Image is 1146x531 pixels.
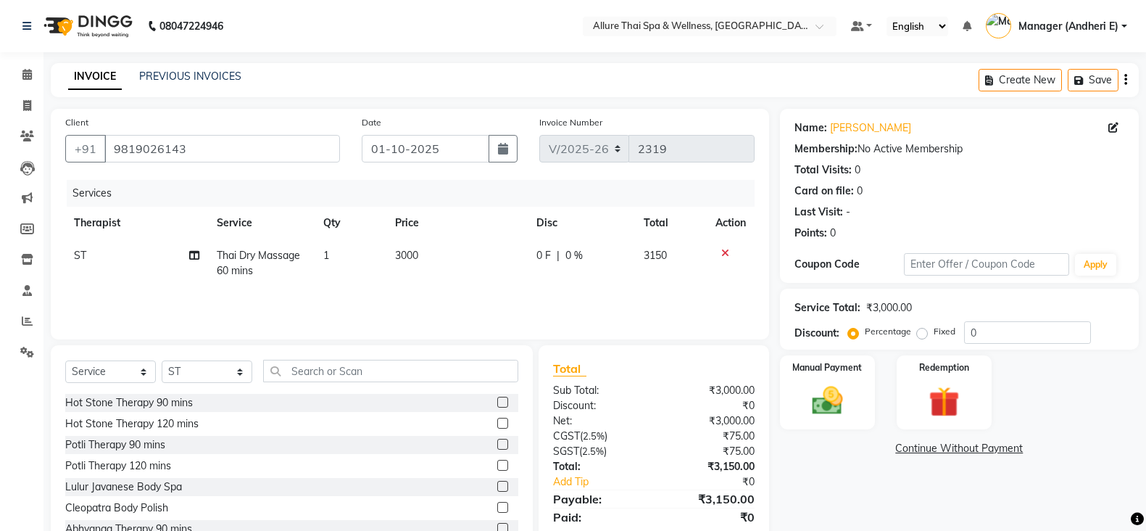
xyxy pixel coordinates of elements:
[542,383,654,398] div: Sub Total:
[1068,69,1118,91] button: Save
[673,474,765,490] div: ₹0
[794,141,858,157] div: Membership:
[542,509,654,526] div: Paid:
[68,64,122,90] a: INVOICE
[67,180,765,207] div: Services
[635,207,707,239] th: Total
[65,458,171,474] div: Potli Therapy 120 mins
[583,430,605,442] span: 2.5%
[362,116,381,129] label: Date
[65,116,88,129] label: Client
[794,205,843,220] div: Last Visit:
[263,360,518,382] input: Search or Scan
[395,249,418,262] span: 3000
[315,207,386,239] th: Qty
[654,490,765,508] div: ₹3,150.00
[553,445,579,458] span: SGST
[654,398,765,413] div: ₹0
[65,416,199,432] div: Hot Stone Therapy 120 mins
[794,326,839,341] div: Discount:
[783,441,1136,456] a: Continue Without Payment
[542,398,654,413] div: Discount:
[74,249,86,262] span: ST
[794,162,852,178] div: Total Visits:
[528,207,634,239] th: Disc
[208,207,315,239] th: Service
[855,162,860,178] div: 0
[919,383,968,421] img: _gift.svg
[536,248,551,263] span: 0 F
[139,70,241,83] a: PREVIOUS INVOICES
[794,257,905,272] div: Coupon Code
[1075,254,1116,276] button: Apply
[104,135,340,162] input: Search by Name/Mobile/Email/Code
[654,509,765,526] div: ₹0
[542,413,654,429] div: Net:
[654,429,765,444] div: ₹75.00
[65,207,208,239] th: Therapist
[830,226,836,241] div: 0
[65,395,193,411] div: Hot Stone Therapy 90 mins
[654,459,765,474] div: ₹3,150.00
[565,248,583,263] span: 0 %
[542,429,654,444] div: ( )
[217,249,300,277] span: Thai Dry Massage 60 mins
[792,361,862,374] label: Manual Payment
[542,490,654,508] div: Payable:
[865,325,911,338] label: Percentage
[794,184,854,199] div: Card on file:
[65,135,106,162] button: +91
[542,459,654,474] div: Total:
[553,429,580,442] span: CGST
[65,437,165,453] div: Potli Therapy 90 mins
[794,226,827,241] div: Points:
[794,300,860,316] div: Service Total:
[979,69,1062,91] button: Create New
[553,361,586,376] span: Total
[654,444,765,459] div: ₹75.00
[37,6,136,46] img: logo
[919,361,969,374] label: Redemption
[1018,19,1118,34] span: Manager (Andheri E)
[794,141,1124,157] div: No Active Membership
[802,383,852,419] img: _cash.svg
[654,383,765,398] div: ₹3,000.00
[542,474,672,490] a: Add Tip
[542,444,654,459] div: ( )
[857,184,863,199] div: 0
[644,249,667,262] span: 3150
[830,120,911,136] a: [PERSON_NAME]
[386,207,528,239] th: Price
[934,325,955,338] label: Fixed
[846,205,850,220] div: -
[65,501,168,516] div: Cleopatra Body Polish
[582,445,604,457] span: 2.5%
[539,116,602,129] label: Invoice Number
[654,413,765,429] div: ₹3,000.00
[794,120,827,136] div: Name:
[65,479,182,495] div: Lulur Javanese Body Spa
[986,13,1011,38] img: Manager (Andheri E)
[323,249,329,262] span: 1
[904,253,1069,276] input: Enter Offer / Coupon Code
[866,300,912,316] div: ₹3,000.00
[159,6,223,46] b: 08047224946
[707,207,755,239] th: Action
[557,248,560,263] span: |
